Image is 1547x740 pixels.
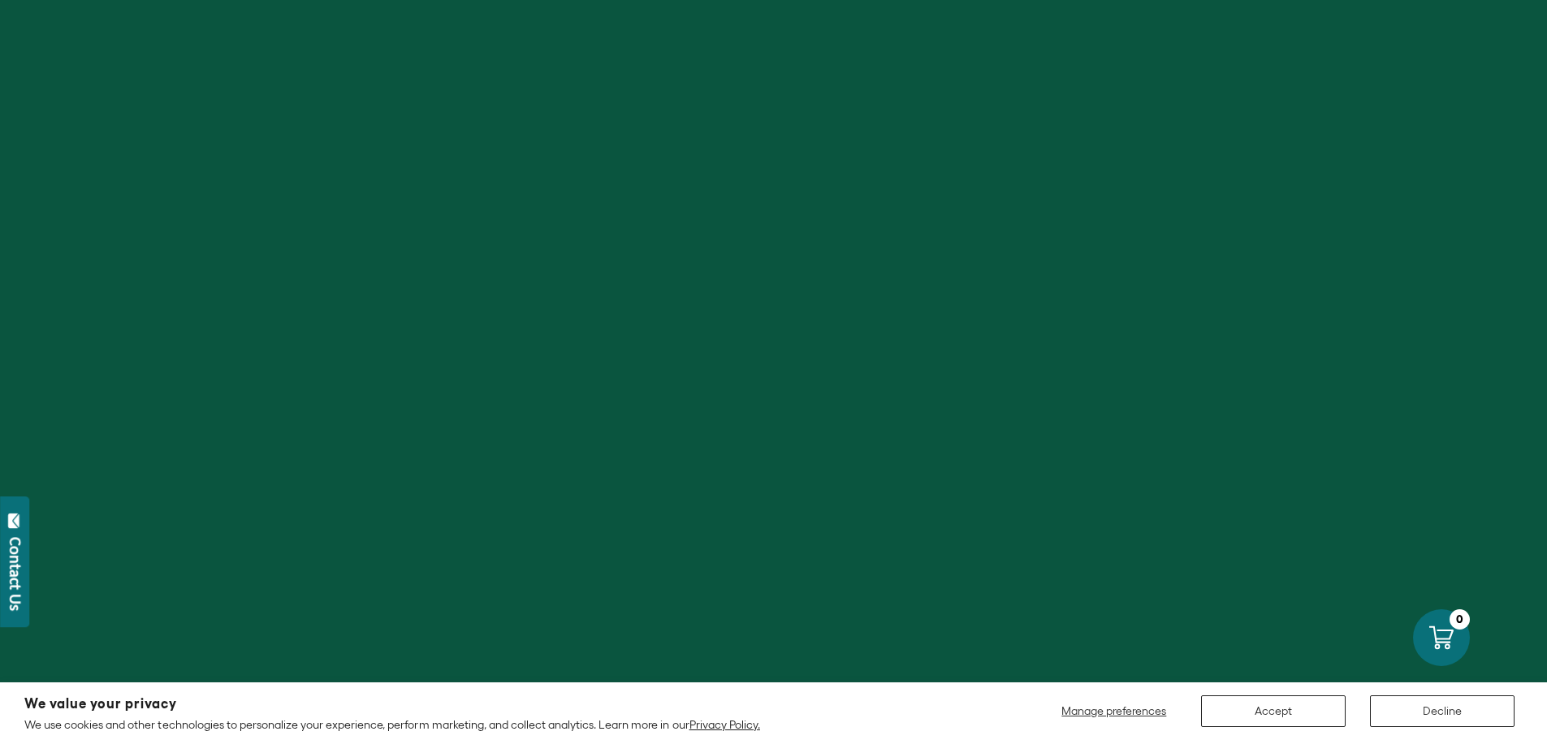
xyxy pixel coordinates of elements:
[1052,695,1177,727] button: Manage preferences
[24,717,760,732] p: We use cookies and other technologies to personalize your experience, perform marketing, and coll...
[1370,695,1515,727] button: Decline
[689,718,760,731] a: Privacy Policy.
[1450,609,1470,630] div: 0
[24,697,760,711] h2: We value your privacy
[1061,704,1166,717] span: Manage preferences
[1201,695,1346,727] button: Accept
[7,537,24,611] div: Contact Us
